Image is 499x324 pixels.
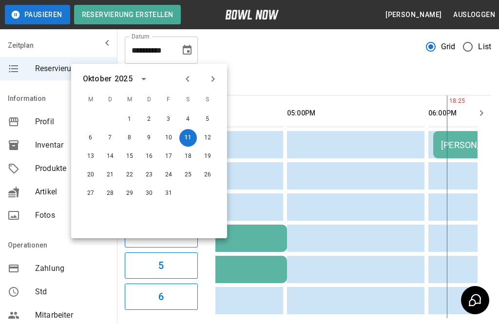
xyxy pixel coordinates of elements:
[140,166,158,184] button: 23. Okt. 2025
[140,185,158,202] button: 30. Okt. 2025
[382,6,445,24] button: [PERSON_NAME]
[179,71,196,87] button: Previous month
[225,10,279,19] img: logo
[121,166,138,184] button: 22. Okt. 2025
[121,111,138,128] button: 1. Okt. 2025
[101,185,119,202] button: 28. Okt. 2025
[74,5,181,24] button: Reservierung erstellen
[449,6,499,24] button: Ausloggen
[140,111,158,128] button: 2. Okt. 2025
[125,252,198,279] button: 5
[160,166,177,184] button: 24. Okt. 2025
[205,71,221,87] button: Next month
[35,309,109,321] span: Mitarbeiter
[35,139,109,151] span: Inventar
[160,129,177,147] button: 10. Okt. 2025
[179,90,197,110] span: S
[83,73,112,85] div: Oktober
[101,166,119,184] button: 21. Okt. 2025
[82,166,99,184] button: 20. Okt. 2025
[140,129,158,147] button: 9. Okt. 2025
[82,148,99,165] button: 13. Okt. 2025
[447,96,449,106] span: 18:25
[140,90,158,110] span: D
[101,129,119,147] button: 7. Okt. 2025
[179,129,197,147] button: 11. Okt. 2025
[441,41,456,53] span: Grid
[158,289,164,305] h6: 6
[179,166,197,184] button: 25. Okt. 2025
[179,111,197,128] button: 4. Okt. 2025
[115,73,133,85] div: 2025
[158,258,164,273] h6: 5
[121,148,138,165] button: 15. Okt. 2025
[35,263,109,274] span: Zahlung
[199,148,216,165] button: 19. Okt. 2025
[35,63,109,75] span: Reservierungen
[199,129,216,147] button: 12. Okt. 2025
[478,41,491,53] span: List
[101,148,119,165] button: 14. Okt. 2025
[179,148,197,165] button: 18. Okt. 2025
[125,72,491,95] div: inventory tabs
[199,111,216,128] button: 5. Okt. 2025
[160,148,177,165] button: 17. Okt. 2025
[160,90,177,110] span: F
[82,185,99,202] button: 27. Okt. 2025
[199,166,216,184] button: 26. Okt. 2025
[177,40,197,60] button: Choose date, selected date is 11. Okt. 2025
[160,111,177,128] button: 3. Okt. 2025
[5,5,70,24] button: Pausieren
[35,163,109,174] span: Produkte
[135,71,152,87] button: calendar view is open, switch to year view
[121,129,138,147] button: 8. Okt. 2025
[160,185,177,202] button: 31. Okt. 2025
[121,185,138,202] button: 29. Okt. 2025
[35,210,109,221] span: Fotos
[35,286,109,298] span: Std
[35,116,109,128] span: Profil
[82,129,99,147] button: 6. Okt. 2025
[35,186,109,198] span: Artikel
[82,90,99,110] span: M
[199,90,216,110] span: S
[140,148,158,165] button: 16. Okt. 2025
[121,90,138,110] span: M
[101,90,119,110] span: D
[125,284,198,310] button: 6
